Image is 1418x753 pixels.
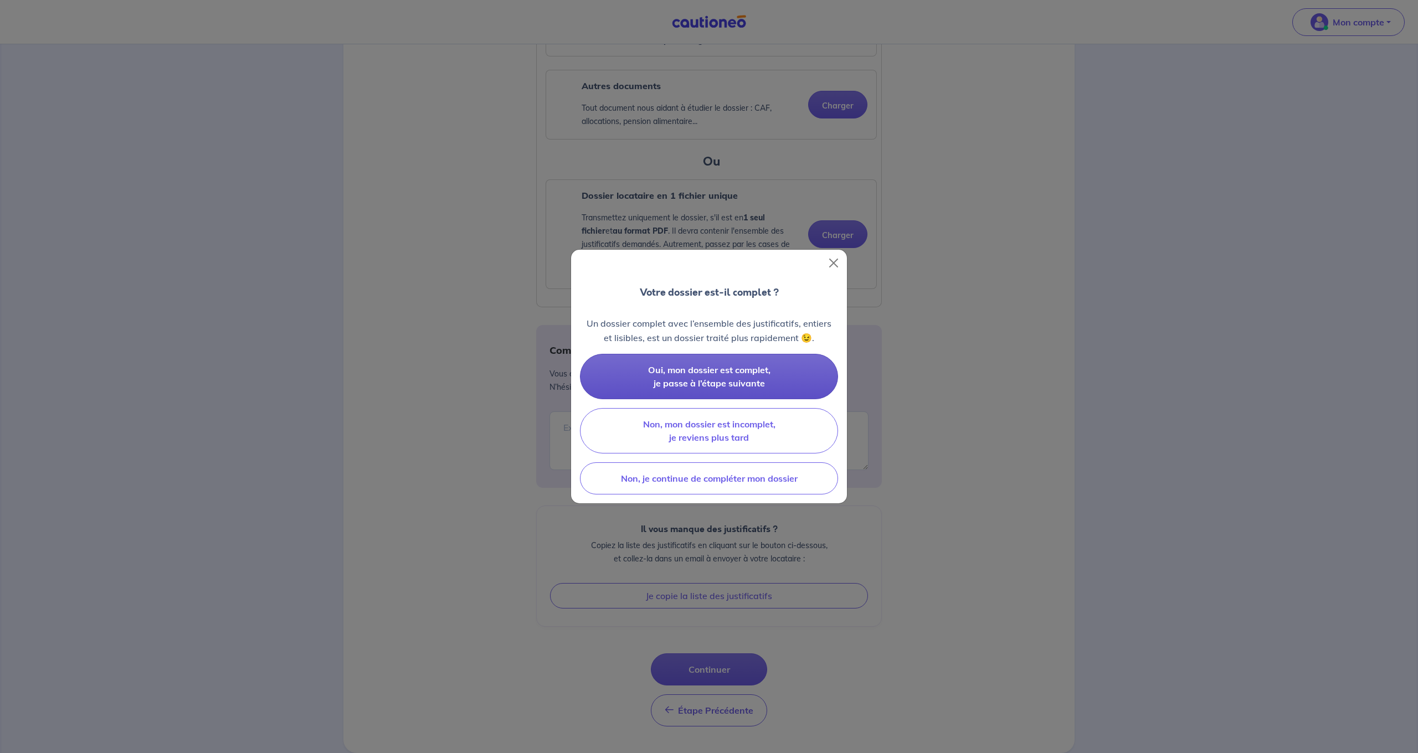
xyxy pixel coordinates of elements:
[648,364,770,389] span: Oui, mon dossier est complet, je passe à l’étape suivante
[621,473,798,484] span: Non, je continue de compléter mon dossier
[825,254,842,272] button: Close
[640,285,779,300] p: Votre dossier est-il complet ?
[580,316,838,345] p: Un dossier complet avec l’ensemble des justificatifs, entiers et lisibles, est un dossier traité ...
[580,354,838,399] button: Oui, mon dossier est complet, je passe à l’étape suivante
[580,462,838,494] button: Non, je continue de compléter mon dossier
[643,419,775,443] span: Non, mon dossier est incomplet, je reviens plus tard
[580,408,838,453] button: Non, mon dossier est incomplet, je reviens plus tard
